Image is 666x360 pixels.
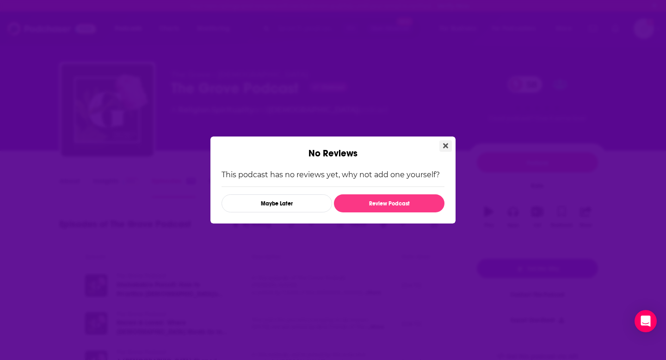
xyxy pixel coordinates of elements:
button: Review Podcast [334,194,444,212]
div: No Reviews [210,137,456,159]
div: Open Intercom Messenger [635,310,657,332]
p: This podcast has no reviews yet, why not add one yourself? [222,170,444,179]
button: Close [439,140,452,152]
button: Maybe Later [222,194,332,212]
